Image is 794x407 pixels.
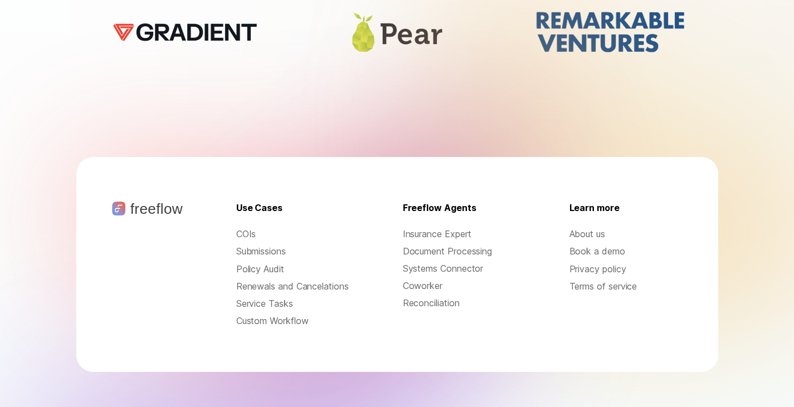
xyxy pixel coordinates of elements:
p: Use Cases [236,202,282,214]
a: Service Tasks [236,297,349,310]
a: Privacy policy [569,263,683,276]
div: Systems Connector [403,262,516,275]
a: Book a demo [569,245,683,258]
div: Reconciliation [403,297,516,310]
a: Terms of service [569,280,683,293]
a: Renewals and Cancelations [236,280,349,293]
a: COIs [236,228,349,241]
p: freeflow [130,202,183,216]
div: Insurance Expert [403,228,516,241]
a: Submissions [236,245,349,258]
div: Document Processing [403,245,516,257]
p: Freeflow Agents [403,202,476,214]
a: Policy Audit [236,263,349,276]
a: Custom Workflow [236,315,349,327]
a: About us [569,228,683,241]
p: Learn more [569,202,620,214]
div: Coworker [403,279,516,292]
